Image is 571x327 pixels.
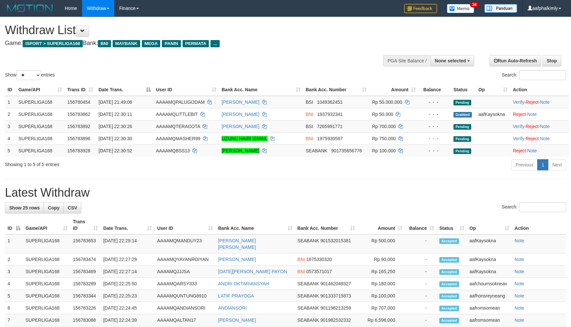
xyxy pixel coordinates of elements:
th: Action [512,216,566,234]
td: SUPERLIGA168 [23,302,70,314]
a: Note [527,112,537,117]
th: Balance [418,84,451,96]
span: AAAAMQTERACOTA [156,124,200,129]
td: AAAAMQYAYANROIYAN [154,253,215,266]
td: SUPERLIGA168 [23,290,70,302]
a: ANDRI OKTARIANSYAH [218,281,269,286]
td: SUPERLIGA168 [16,144,65,157]
span: Rp 700.000 [372,124,396,129]
span: Pending [453,136,471,142]
td: Rp 6,596,000 [358,314,405,326]
span: PERMATA [183,40,209,47]
a: [PERSON_NAME] [222,99,259,105]
a: Stop [542,55,561,66]
span: CSV [68,205,77,210]
a: [PERSON_NAME] [218,257,256,262]
td: - [405,302,436,314]
th: Bank Acc. Number: activate to sort column ascending [295,216,358,234]
a: [PERSON_NAME] [222,124,259,129]
td: AAAAMQANDIANSORI [154,302,215,314]
th: Trans ID: activate to sort column ascending [65,84,96,96]
a: Reject [526,136,539,141]
span: Copy 901462049327 to clipboard [320,281,351,286]
td: Rp 707,000 [358,302,405,314]
span: Rp 750.000 [372,136,396,141]
a: [PERSON_NAME] [222,112,259,117]
td: [DATE] 22:27:14 [100,266,154,278]
a: Note [515,293,524,298]
a: 1 [537,159,548,170]
th: User ID: activate to sort column ascending [153,84,219,96]
a: Copy [44,202,64,213]
a: Note [527,148,537,153]
td: AAAAMQJJJSA [154,266,215,278]
td: 156783653 [70,234,100,253]
span: None selected [435,58,466,63]
td: SUPERLIGA168 [16,96,65,108]
span: Copy 1675330320 to clipboard [306,257,332,262]
span: 156783862 [67,112,90,117]
td: 156783226 [70,302,100,314]
span: Copy 1049362451 to clipboard [317,99,342,105]
th: ID: activate to sort column descending [5,216,23,234]
td: 4 [5,132,16,144]
span: Copy 0573571017 to clipboard [306,269,332,274]
img: MOTION_logo.png [5,3,55,13]
td: · [510,144,569,157]
span: Copy 1975930597 to clipboard [317,136,343,141]
label: Search: [502,202,566,212]
td: - [405,314,436,326]
a: Note [540,124,550,129]
td: Rp 500,000 [358,234,405,253]
td: [DATE] 22:27:29 [100,253,154,266]
span: SEABANK [306,148,327,153]
span: BNI [297,257,305,262]
td: 1 [5,96,16,108]
td: 156783344 [70,290,100,302]
span: PANIN [162,40,181,47]
td: aafchournsokneav [467,278,512,290]
span: 34 [470,2,479,8]
td: 156783474 [70,253,100,266]
h1: Withdraw List [5,24,374,37]
span: BSI [306,124,313,129]
td: Rp 180,000 [358,278,405,290]
th: Date Trans.: activate to sort column descending [96,84,153,96]
a: Run Auto-Refresh [490,55,541,66]
td: [DATE] 22:25:23 [100,290,154,302]
td: [DATE] 22:24:39 [100,314,154,326]
span: Accepted [439,281,459,287]
button: None selected [430,55,474,66]
td: SUPERLIGA168 [23,278,70,290]
td: - [405,290,436,302]
select: Showentries [16,70,41,80]
td: Rp 100,000 [358,290,405,302]
span: Grabbed [453,112,472,118]
span: [DATE] 21:49:06 [99,99,132,105]
span: SEABANK [297,305,319,311]
span: Copy 901532015381 to clipboard [320,238,351,243]
td: · · [510,132,569,144]
td: AAAAMQARSY333 [154,278,215,290]
td: 156783088 [70,314,100,326]
td: Rp 90,000 [358,253,405,266]
span: ... [210,40,219,47]
a: Note [540,99,550,105]
td: 4 [5,278,23,290]
th: Status: activate to sort column ascending [437,216,467,234]
span: Accepted [439,294,459,299]
a: [PERSON_NAME] [222,148,259,153]
span: BNI [306,136,313,141]
div: - - - [421,147,448,154]
a: Reject [526,99,539,105]
span: Copy 901333715873 to clipboard [320,293,351,298]
td: · [510,108,569,120]
span: Show 25 rows [9,205,40,210]
h4: Game: Bank: [5,40,374,47]
td: 2 [5,108,16,120]
span: Pending [453,148,471,154]
span: 156783892 [67,124,90,129]
span: AAAAMQMASHER99 [156,136,200,141]
td: 7 [5,314,23,326]
a: Next [548,159,566,170]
